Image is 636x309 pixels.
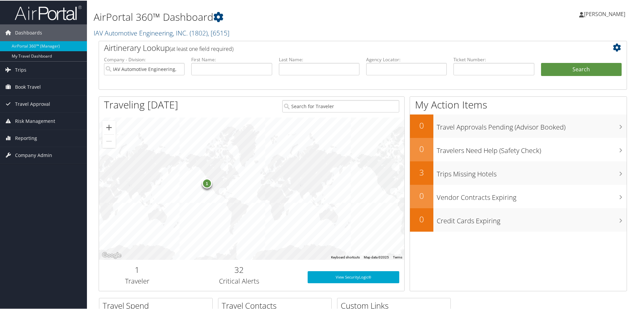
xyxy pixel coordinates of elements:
[208,28,229,37] span: , [ 6515 ]
[437,142,627,155] h3: Travelers Need Help (Safety Check)
[15,129,37,146] span: Reporting
[437,212,627,225] h3: Credit Cards Expiring
[191,56,272,62] label: First Name:
[15,61,26,78] span: Trips
[410,189,433,201] h2: 0
[94,9,452,23] h1: AirPortal 360™ Dashboard
[410,166,433,177] h2: 3
[104,276,170,285] h3: Traveler
[279,56,359,62] label: Last Name:
[393,255,402,258] a: Terms (opens in new tab)
[15,95,50,112] span: Travel Approval
[584,10,625,17] span: [PERSON_NAME]
[579,3,632,23] a: [PERSON_NAME]
[102,120,116,134] button: Zoom in
[102,134,116,147] button: Zoom out
[410,137,627,161] a: 0Travelers Need Help (Safety Check)
[410,184,627,208] a: 0Vendor Contracts Expiring
[331,254,360,259] button: Keyboard shortcuts
[410,97,627,111] h1: My Action Items
[410,161,627,184] a: 3Trips Missing Hotels
[282,99,400,112] input: Search for Traveler
[104,97,178,111] h1: Traveling [DATE]
[101,250,123,259] a: Open this area in Google Maps (opens a new window)
[190,28,208,37] span: ( 1802 )
[410,143,433,154] h2: 0
[410,208,627,231] a: 0Credit Cards Expiring
[437,189,627,202] h3: Vendor Contracts Expiring
[308,271,399,283] a: View SecurityLogic®
[364,255,389,258] span: Map data ©2025
[15,78,41,95] span: Book Travel
[94,28,229,37] a: IAV Automotive Engineering, INC.
[104,263,170,275] h2: 1
[410,114,627,137] a: 0Travel Approvals Pending (Advisor Booked)
[541,62,622,76] button: Search
[410,119,433,131] h2: 0
[366,56,447,62] label: Agency Locator:
[437,119,627,131] h3: Travel Approvals Pending (Advisor Booked)
[180,276,298,285] h3: Critical Alerts
[101,250,123,259] img: Google
[15,146,52,163] span: Company Admin
[180,263,298,275] h2: 32
[104,56,185,62] label: Company - Division:
[437,165,627,178] h3: Trips Missing Hotels
[453,56,534,62] label: Ticket Number:
[104,42,578,53] h2: Airtinerary Lookup
[15,24,42,41] span: Dashboards
[202,178,212,188] div: 1
[15,4,82,20] img: airportal-logo.png
[15,112,55,129] span: Risk Management
[410,213,433,224] h2: 0
[170,45,233,52] span: (at least one field required)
